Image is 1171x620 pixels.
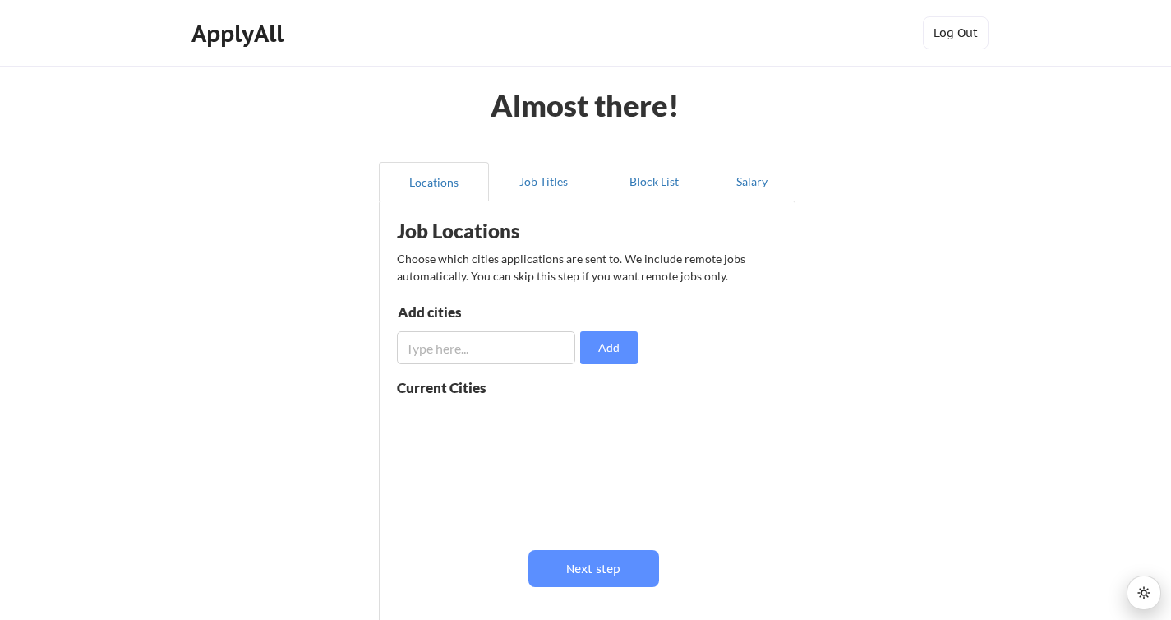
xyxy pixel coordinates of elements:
button: Next step [528,550,659,587]
button: Salary [709,162,795,201]
div: Job Locations [397,221,604,241]
div: Choose which cities applications are sent to. We include remote jobs automatically. You can skip ... [397,250,775,285]
div: Almost there! [470,90,699,120]
div: Current Cities [397,381,522,395]
input: Type here... [397,331,575,364]
button: Job Titles [489,162,599,201]
div: ApplyAll [191,20,288,48]
button: Add [580,331,638,364]
button: Locations [379,162,489,201]
button: Block List [599,162,709,201]
div: Add cities [398,305,568,319]
button: Log Out [923,16,989,49]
